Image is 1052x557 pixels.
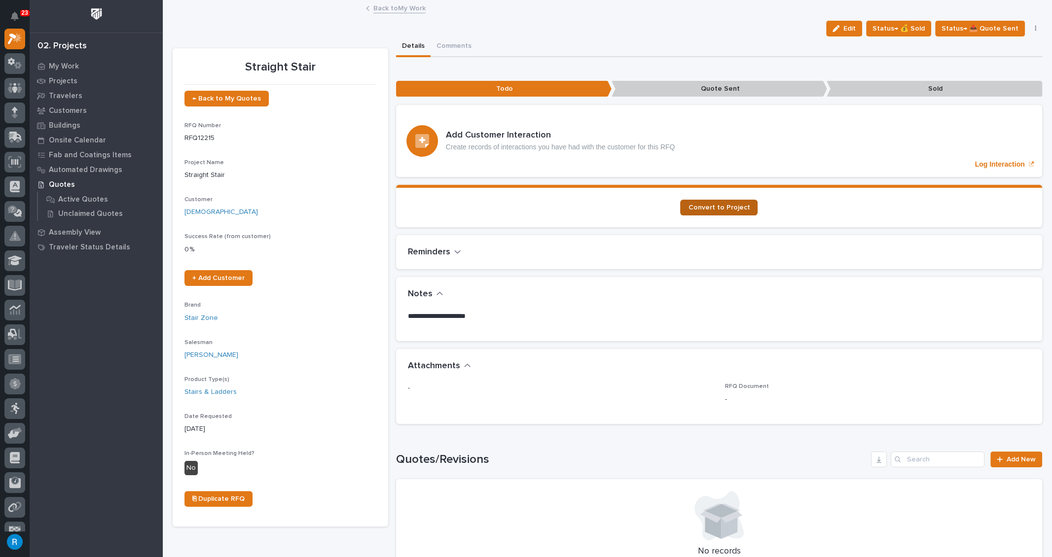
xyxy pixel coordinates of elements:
button: Edit [826,21,862,36]
a: Assembly View [30,225,163,240]
p: Onsite Calendar [49,136,106,145]
p: Log Interaction [975,160,1024,169]
a: Stairs & Ladders [184,387,237,397]
button: Attachments [408,361,471,372]
a: Active Quotes [38,192,163,206]
h2: Notes [408,289,433,300]
a: Automated Drawings [30,162,163,177]
a: ⎘ Duplicate RFQ [184,491,253,507]
a: Quotes [30,177,163,192]
a: ← Back to My Quotes [184,91,269,106]
div: No [184,461,198,475]
button: Status→ 💰 Sold [866,21,931,36]
span: ← Back to My Quotes [192,95,261,102]
span: Add New [1007,456,1036,463]
span: Salesman [184,340,213,346]
a: My Work [30,59,163,73]
span: Product Type(s) [184,377,229,383]
p: Fab and Coatings Items [49,151,132,160]
a: Traveler Status Details [30,240,163,254]
a: Unclaimed Quotes [38,207,163,220]
span: Date Requested [184,414,232,419]
a: + Add Customer [184,270,253,286]
a: Projects [30,73,163,88]
a: Onsite Calendar [30,133,163,147]
p: Customers [49,106,87,115]
p: Active Quotes [58,195,108,204]
a: Convert to Project [680,200,758,215]
button: Reminders [408,247,461,258]
p: Quotes [49,180,75,189]
p: Todo [396,81,612,97]
span: RFQ Number [184,123,221,129]
h2: Reminders [408,247,450,258]
button: Comments [431,36,477,57]
a: [DEMOGRAPHIC_DATA] [184,207,258,217]
span: Status→ 📤 Quote Sent [942,23,1018,35]
span: In-Person Meeting Held? [184,451,254,456]
a: Travelers [30,88,163,103]
h1: Quotes/Revisions [396,453,867,467]
p: Unclaimed Quotes [58,209,123,218]
button: Notifications [4,6,25,27]
span: + Add Customer [192,275,245,281]
p: Create records of interactions you have had with the customer for this RFQ [446,143,675,151]
img: Workspace Logo [87,5,106,23]
p: Sold [827,81,1042,97]
p: 0 % [184,244,376,255]
a: Add New [990,452,1042,467]
p: Projects [49,77,77,86]
span: Brand [184,302,201,308]
span: Success Rate (from customer) [184,234,271,240]
div: Notifications23 [12,12,25,28]
span: Status→ 💰 Sold [872,23,925,35]
p: - [725,394,1030,405]
div: 02. Projects [37,41,87,52]
span: Customer [184,197,213,203]
span: RFQ Document [725,383,769,389]
span: Convert to Project [688,204,750,211]
p: 23 [22,9,28,16]
p: Automated Drawings [49,166,122,174]
p: Buildings [49,121,80,130]
a: Customers [30,103,163,118]
p: No records [408,546,1030,557]
p: Travelers [49,92,82,101]
button: Details [396,36,431,57]
p: Assembly View [49,228,101,237]
span: Project Name [184,160,224,166]
input: Search [891,452,984,467]
h3: Add Customer Interaction [446,130,675,141]
button: Notes [408,289,443,300]
p: RFQ12215 [184,133,376,143]
p: Straight Stair [184,170,376,180]
p: [DATE] [184,424,376,434]
a: Buildings [30,118,163,133]
a: Stair Zone [184,313,218,323]
span: ⎘ Duplicate RFQ [192,495,245,502]
p: Straight Stair [184,60,376,74]
h2: Attachments [408,361,460,372]
a: Fab and Coatings Items [30,147,163,162]
button: users-avatar [4,531,25,552]
p: Quote Sent [612,81,827,97]
a: Log Interaction [396,105,1042,177]
button: Status→ 📤 Quote Sent [935,21,1025,36]
a: Back toMy Work [373,2,426,13]
a: [PERSON_NAME] [184,350,238,360]
p: - [408,383,713,393]
p: Traveler Status Details [49,243,130,252]
p: My Work [49,62,79,71]
span: Edit [843,24,856,33]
